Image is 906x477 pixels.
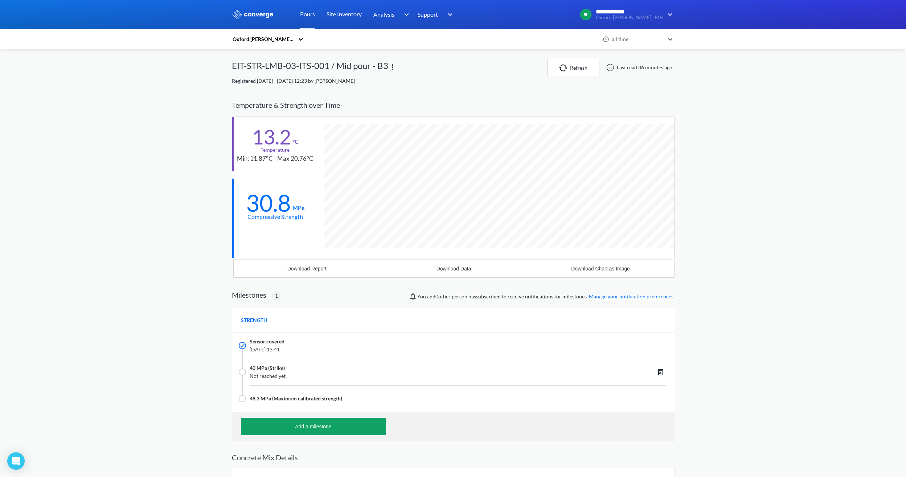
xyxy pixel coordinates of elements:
[246,194,291,212] div: 30.8
[388,63,397,72] img: more.svg
[247,212,303,221] div: Compressive Strength
[663,10,675,19] img: downArrow.svg
[435,293,451,299] span: 0 other
[547,59,599,77] button: Refresh
[241,418,386,435] button: Add a milestone
[232,453,675,462] h2: Concrete Mix Details
[237,154,313,164] div: Min: 11.87°C - Max 20.76°C
[596,15,663,20] span: Oxford [PERSON_NAME] LMB
[250,338,284,346] span: Sensor covered
[418,10,438,19] span: Support
[399,10,411,19] img: downArrow.svg
[559,64,570,72] img: icon-refresh.svg
[241,316,267,324] span: STRENGTH
[232,78,355,84] span: Registered [DATE] - [DATE] 12:23 by [PERSON_NAME]
[373,10,394,19] span: Analysis
[232,10,274,19] img: logo_ewhite.svg
[287,266,327,272] div: Download Report
[232,290,266,299] h2: Milestones
[234,260,381,277] button: Download Report
[602,63,675,72] div: Last read 36 minutes ago
[250,395,342,403] span: 48.3 MPa (Maximum calibrated strength)
[417,293,675,301] span: You and person has subscribed to receive notifications for milestones.
[275,292,278,300] span: 1
[589,293,675,299] a: Manage your notification preferences.
[7,452,25,470] div: Open Intercom Messenger
[571,266,630,272] div: Download Chart as Image
[250,372,578,380] span: Not reached yet.
[250,364,285,372] span: 40 MPa (Strike)
[527,260,674,277] button: Download Chart as Image
[603,36,609,42] img: icon-clock.svg
[436,266,471,272] div: Download Data
[409,292,417,301] img: notifications-icon.svg
[261,146,290,154] div: Temperature
[610,35,664,43] div: all time
[443,10,455,19] img: downArrow.svg
[232,94,675,117] div: Temperature & Strength over Time
[232,35,294,43] div: Oxford [PERSON_NAME] LMB
[250,346,578,354] span: [DATE] 13:41
[232,59,388,77] div: EIT-STR-LMB-03-ITS-001 / Mid pour - B3
[252,128,291,146] div: 13.2
[380,260,527,277] button: Download Data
